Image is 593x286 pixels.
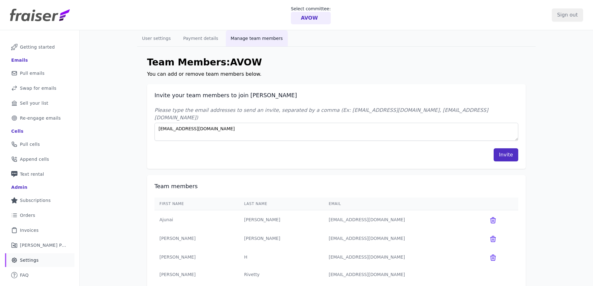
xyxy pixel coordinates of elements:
[147,70,526,78] p: You can add or remove team members below.
[154,92,518,99] h2: Invite your team members to join [PERSON_NAME]
[11,57,28,63] div: Emails
[154,229,239,248] td: [PERSON_NAME]
[154,210,239,229] td: Ajunai
[20,272,29,278] span: FAQ
[5,137,74,151] a: Pull cells
[324,210,482,229] td: [EMAIL_ADDRESS][DOMAIN_NAME]
[5,268,74,282] a: FAQ
[147,57,526,68] h1: Team Members: AVOW
[324,198,482,210] th: Email
[154,183,518,190] h2: Team members
[239,229,324,248] td: [PERSON_NAME]
[137,30,176,46] button: User settings
[20,227,39,233] span: Invoices
[239,198,324,210] th: Last Name
[291,6,331,24] a: Select committee: AVOW
[11,184,27,190] div: Admin
[20,242,67,248] span: [PERSON_NAME] Performance
[178,30,223,46] button: Payment details
[5,152,74,166] a: Append cells
[5,111,74,125] a: Re-engage emails
[20,156,49,162] span: Append cells
[10,9,70,21] img: Fraiser Logo
[20,171,44,177] span: Text rental
[494,148,518,161] button: Invite
[5,40,74,54] a: Getting started
[11,128,23,134] div: Cells
[239,248,324,266] td: H
[5,223,74,237] a: Invoices
[154,107,518,122] label: Please type the email addresses to send an invite, separated by a comma (Ex: [EMAIL_ADDRESS][DOMA...
[552,8,583,21] input: Sign out
[5,81,74,95] a: Swap for emails
[5,208,74,222] a: Orders
[20,197,51,203] span: Subscriptions
[20,44,55,50] span: Getting started
[20,257,39,263] span: Settings
[5,253,74,267] a: Settings
[239,210,324,229] td: [PERSON_NAME]
[20,212,35,218] span: Orders
[226,30,288,46] button: Manage team members
[154,198,239,210] th: First Name
[324,248,482,266] td: [EMAIL_ADDRESS][DOMAIN_NAME]
[5,238,74,252] a: [PERSON_NAME] Performance
[154,248,239,266] td: [PERSON_NAME]
[20,70,45,76] span: Pull emails
[20,100,48,106] span: Sell your list
[5,96,74,110] a: Sell your list
[324,266,482,283] td: [EMAIL_ADDRESS][DOMAIN_NAME]
[20,85,56,91] span: Swap for emails
[301,14,318,22] p: AVOW
[324,229,482,248] td: [EMAIL_ADDRESS][DOMAIN_NAME]
[5,66,74,80] a: Pull emails
[20,141,40,147] span: Pull cells
[5,167,74,181] a: Text rental
[291,6,331,12] p: Select committee:
[239,266,324,283] td: Rivetty
[154,266,239,283] td: [PERSON_NAME]
[20,115,61,121] span: Re-engage emails
[5,193,74,207] a: Subscriptions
